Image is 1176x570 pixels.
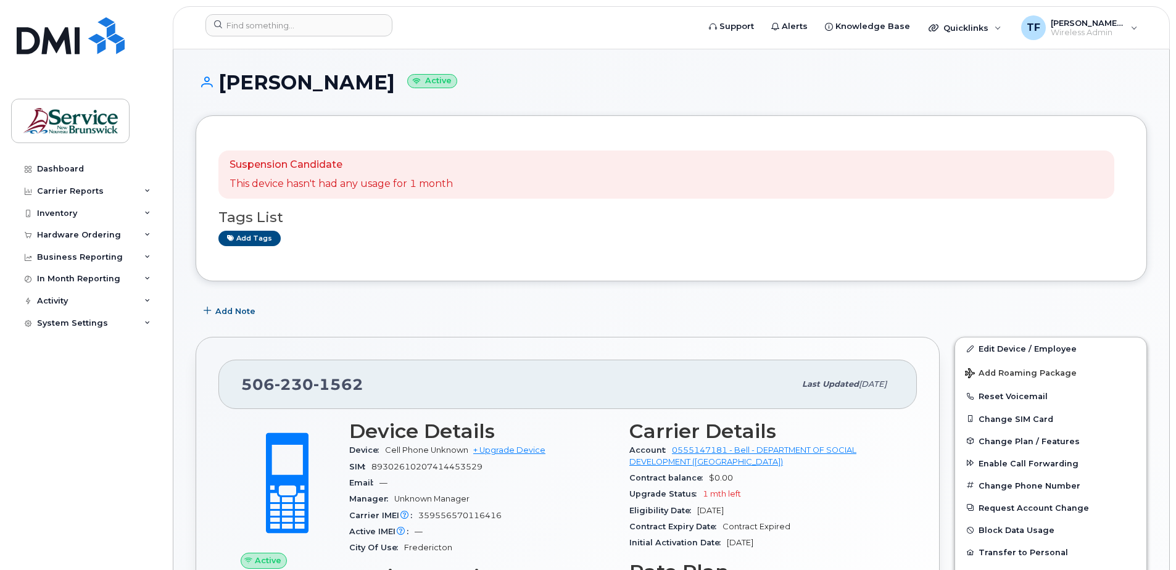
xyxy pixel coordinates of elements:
[275,375,313,394] span: 230
[727,538,753,547] span: [DATE]
[218,210,1124,225] h3: Tags List
[349,462,371,471] span: SIM
[255,555,281,566] span: Active
[629,522,723,531] span: Contract Expiry Date
[979,458,1079,468] span: Enable Call Forwarding
[802,379,859,389] span: Last updated
[349,478,379,487] span: Email
[955,360,1146,385] button: Add Roaming Package
[629,538,727,547] span: Initial Activation Date
[629,473,709,482] span: Contract balance
[379,478,387,487] span: —
[965,368,1077,380] span: Add Roaming Package
[629,506,697,515] span: Eligibility Date
[955,408,1146,430] button: Change SIM Card
[418,511,502,520] span: 359556570116416
[349,511,418,520] span: Carrier IMEI
[371,462,482,471] span: 89302610207414453529
[230,158,453,172] p: Suspension Candidate
[955,474,1146,497] button: Change Phone Number
[629,445,856,466] a: 0555147181 - Bell - DEPARTMENT OF SOCIAL DEVELOPMENT ([GEOGRAPHIC_DATA])
[629,445,672,455] span: Account
[979,436,1080,445] span: Change Plan / Features
[230,177,453,191] p: This device hasn't had any usage for 1 month
[703,489,741,498] span: 1 mth left
[349,543,404,552] span: City Of Use
[385,445,468,455] span: Cell Phone Unknown
[955,541,1146,563] button: Transfer to Personal
[697,506,724,515] span: [DATE]
[415,527,423,536] span: —
[955,497,1146,519] button: Request Account Change
[709,473,733,482] span: $0.00
[955,385,1146,407] button: Reset Voicemail
[241,375,363,394] span: 506
[955,337,1146,360] a: Edit Device / Employee
[955,430,1146,452] button: Change Plan / Features
[215,305,255,317] span: Add Note
[349,445,385,455] span: Device
[723,522,790,531] span: Contract Expired
[196,300,266,322] button: Add Note
[407,74,457,88] small: Active
[955,519,1146,541] button: Block Data Usage
[349,527,415,536] span: Active IMEI
[859,379,887,389] span: [DATE]
[473,445,545,455] a: + Upgrade Device
[394,494,470,503] span: Unknown Manager
[955,452,1146,474] button: Enable Call Forwarding
[218,231,281,246] a: Add tags
[349,420,615,442] h3: Device Details
[629,420,895,442] h3: Carrier Details
[404,543,452,552] span: Fredericton
[313,375,363,394] span: 1562
[196,72,1147,93] h1: [PERSON_NAME]
[349,494,394,503] span: Manager
[629,489,703,498] span: Upgrade Status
